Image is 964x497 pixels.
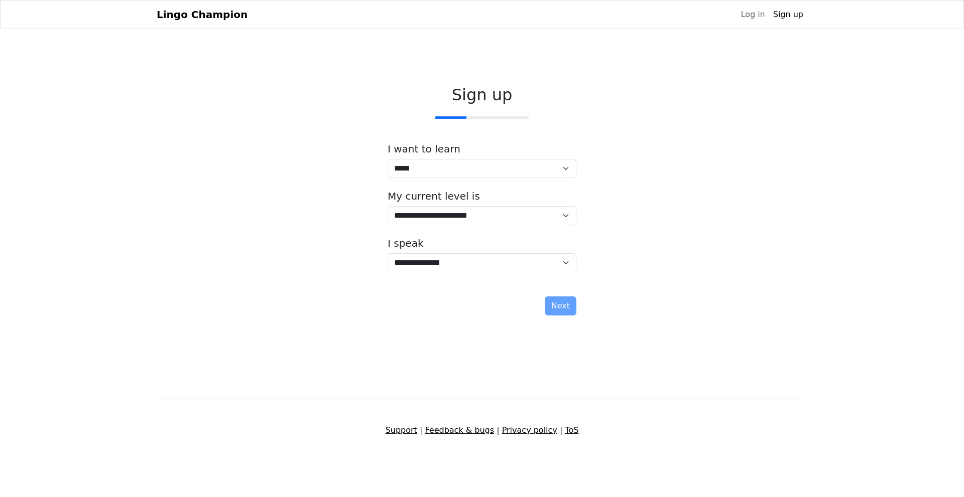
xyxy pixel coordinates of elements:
[737,5,769,25] a: Log in
[565,425,578,435] a: ToS
[502,425,557,435] a: Privacy policy
[425,425,494,435] a: Feedback & bugs
[151,424,813,436] div: | | |
[157,5,248,25] a: Lingo Champion
[386,425,417,435] a: Support
[388,237,424,249] label: I speak
[388,85,576,104] h2: Sign up
[388,143,460,155] label: I want to learn
[769,5,807,25] a: Sign up
[388,190,480,202] label: My current level is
